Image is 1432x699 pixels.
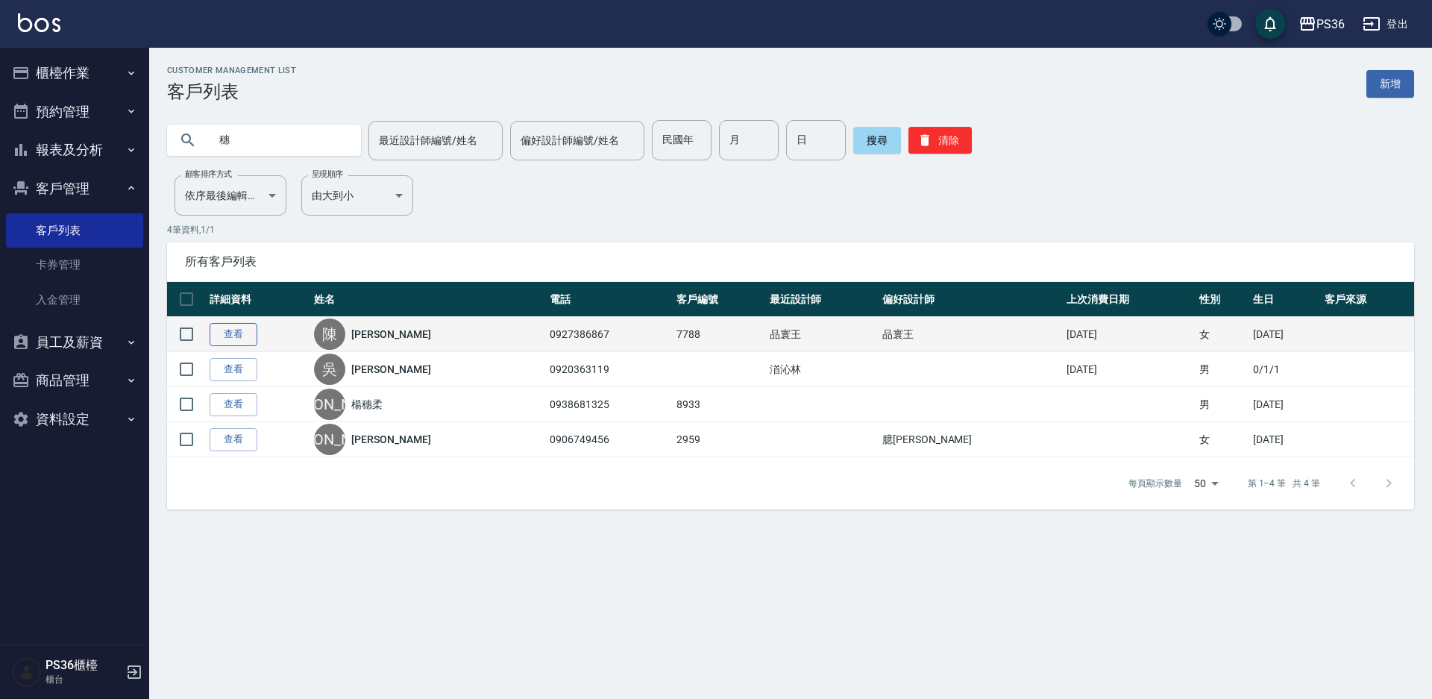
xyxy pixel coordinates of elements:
[879,422,1063,457] td: 臆[PERSON_NAME]
[1249,422,1321,457] td: [DATE]
[546,352,673,387] td: 0920363119
[310,282,546,317] th: 姓名
[1196,352,1249,387] td: 男
[546,422,673,457] td: 0906749456
[351,327,430,342] a: [PERSON_NAME]
[210,393,257,416] a: 查看
[210,323,257,346] a: 查看
[766,282,879,317] th: 最近設計師
[301,175,413,216] div: 由大到小
[673,282,766,317] th: 客戶編號
[6,323,143,362] button: 員工及薪資
[908,127,972,154] button: 清除
[673,317,766,352] td: 7788
[167,223,1414,236] p: 4 筆資料, 1 / 1
[185,254,1396,269] span: 所有客戶列表
[175,175,286,216] div: 依序最後編輯時間
[1249,282,1321,317] th: 生日
[546,282,673,317] th: 電話
[314,319,345,350] div: 陳
[1063,317,1196,352] td: [DATE]
[546,317,673,352] td: 0927386867
[167,66,296,75] h2: Customer Management List
[879,282,1063,317] th: 偏好設計師
[12,657,42,687] img: Person
[45,658,122,673] h5: PS36櫃檯
[314,389,345,420] div: [PERSON_NAME]
[210,428,257,451] a: 查看
[1249,352,1321,387] td: 0/1/1
[351,362,430,377] a: [PERSON_NAME]
[6,169,143,208] button: 客戶管理
[312,169,343,180] label: 呈現順序
[1249,317,1321,352] td: [DATE]
[1316,15,1345,34] div: PS36
[1063,282,1196,317] th: 上次消費日期
[18,13,60,32] img: Logo
[1063,352,1196,387] td: [DATE]
[1196,282,1249,317] th: 性別
[1248,477,1320,490] p: 第 1–4 筆 共 4 筆
[766,352,879,387] td: 渞沁林
[6,248,143,282] a: 卡券管理
[45,673,122,686] p: 櫃台
[879,317,1063,352] td: 品寰王
[1196,317,1249,352] td: 女
[1357,10,1414,38] button: 登出
[209,120,349,160] input: 搜尋關鍵字
[6,361,143,400] button: 商品管理
[766,317,879,352] td: 品寰王
[1188,463,1224,504] div: 50
[853,127,901,154] button: 搜尋
[314,354,345,385] div: 吳
[210,358,257,381] a: 查看
[351,432,430,447] a: [PERSON_NAME]
[6,283,143,317] a: 入金管理
[1255,9,1285,39] button: save
[673,422,766,457] td: 2959
[1196,387,1249,422] td: 男
[6,400,143,439] button: 資料設定
[1321,282,1414,317] th: 客戶來源
[1196,422,1249,457] td: 女
[1249,387,1321,422] td: [DATE]
[1366,70,1414,98] a: 新增
[1128,477,1182,490] p: 每頁顯示數量
[167,81,296,102] h3: 客戶列表
[1293,9,1351,40] button: PS36
[6,213,143,248] a: 客戶列表
[6,93,143,131] button: 預約管理
[206,282,310,317] th: 詳細資料
[185,169,232,180] label: 顧客排序方式
[6,54,143,93] button: 櫃檯作業
[546,387,673,422] td: 0938681325
[6,131,143,169] button: 報表及分析
[673,387,766,422] td: 8933
[314,424,345,455] div: [PERSON_NAME]
[351,397,383,412] a: 楊穗柔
